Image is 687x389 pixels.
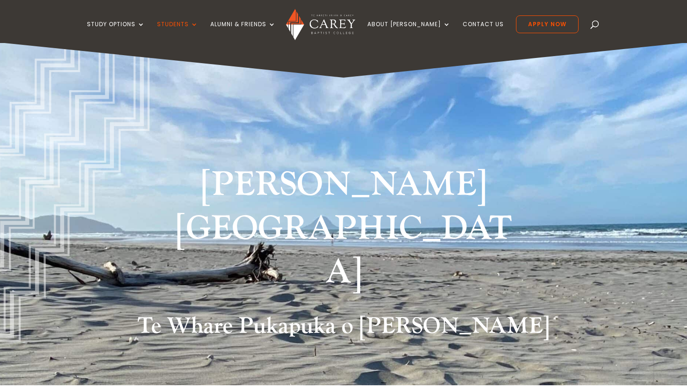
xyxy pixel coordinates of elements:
a: About [PERSON_NAME] [367,21,451,43]
h1: [PERSON_NAME][GEOGRAPHIC_DATA] [168,163,519,299]
a: Alumni & Friends [210,21,276,43]
a: Contact Us [463,21,504,43]
a: Apply Now [516,15,579,33]
img: Carey Baptist College [286,9,355,40]
a: Students [157,21,198,43]
a: Study Options [87,21,145,43]
h2: Te Whare Pukapuka o [PERSON_NAME] [91,313,596,345]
